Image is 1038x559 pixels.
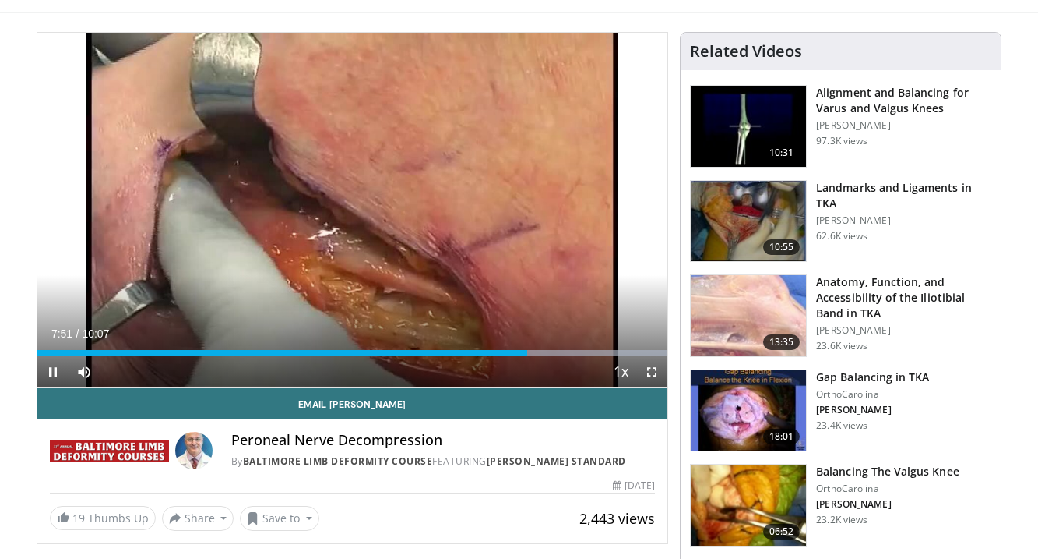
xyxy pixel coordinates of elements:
[816,180,991,211] h3: Landmarks and Ligaments in TKA
[690,274,991,357] a: 13:35 Anatomy, Function, and Accessibility of the Iliotibial Band in TKA [PERSON_NAME] 23.6K views
[816,498,959,511] p: [PERSON_NAME]
[37,33,668,388] video-js: Video Player
[51,327,72,340] span: 7:51
[605,356,636,387] button: Playback Rate
[243,455,433,468] a: Baltimore Limb Deformity Course
[691,181,806,262] img: 88434a0e-b753-4bdd-ac08-0695542386d5.150x105_q85_crop-smart_upscale.jpg
[816,324,991,337] p: [PERSON_NAME]
[816,274,991,321] h3: Anatomy, Function, and Accessibility of the Iliotibial Band in TKA
[816,214,991,227] p: [PERSON_NAME]
[691,275,806,356] img: 38616_0000_3.png.150x105_q85_crop-smart_upscale.jpg
[72,511,85,525] span: 19
[37,350,668,356] div: Progress Bar
[69,356,100,387] button: Mute
[690,370,991,452] a: 18:01 Gap Balancing in TKA OrthoCarolina [PERSON_NAME] 23.4K views
[763,239,800,255] span: 10:55
[816,340,867,352] p: 23.6K views
[82,327,109,340] span: 10:07
[579,509,655,528] span: 2,443 views
[816,514,867,526] p: 23.2K views
[37,388,668,419] a: Email [PERSON_NAME]
[175,432,213,469] img: Avatar
[691,370,806,451] img: 243629_0004_1.png.150x105_q85_crop-smart_upscale.jpg
[763,145,800,161] span: 10:31
[690,42,802,61] h4: Related Videos
[691,465,806,546] img: 275545_0002_1.png.150x105_q85_crop-smart_upscale.jpg
[816,119,991,132] p: [PERSON_NAME]
[76,327,79,340] span: /
[231,432,655,449] h4: Peroneal Nerve Decompression
[816,370,929,385] h3: Gap Balancing in TKA
[487,455,626,468] a: [PERSON_NAME] Standard
[816,388,929,401] p: OrthoCarolina
[690,180,991,263] a: 10:55 Landmarks and Ligaments in TKA [PERSON_NAME] 62.6K views
[816,483,959,495] p: OrthoCarolina
[690,85,991,168] a: 10:31 Alignment and Balancing for Varus and Valgus Knees [PERSON_NAME] 97.3K views
[690,464,991,547] a: 06:52 Balancing The Valgus Knee OrthoCarolina [PERSON_NAME] 23.2K views
[763,524,800,540] span: 06:52
[816,464,959,479] h3: Balancing The Valgus Knee
[636,356,667,387] button: Fullscreen
[816,230,867,242] p: 62.6K views
[50,506,156,530] a: 19 Thumbs Up
[816,85,991,116] h3: Alignment and Balancing for Varus and Valgus Knees
[691,86,806,167] img: 38523_0000_3.png.150x105_q85_crop-smart_upscale.jpg
[50,432,169,469] img: Baltimore Limb Deformity Course
[231,455,655,469] div: By FEATURING
[816,135,867,147] p: 97.3K views
[162,506,234,531] button: Share
[763,334,800,350] span: 13:35
[816,419,867,432] p: 23.4K views
[816,404,929,416] p: [PERSON_NAME]
[37,356,69,387] button: Pause
[613,479,655,493] div: [DATE]
[240,506,319,531] button: Save to
[763,429,800,444] span: 18:01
